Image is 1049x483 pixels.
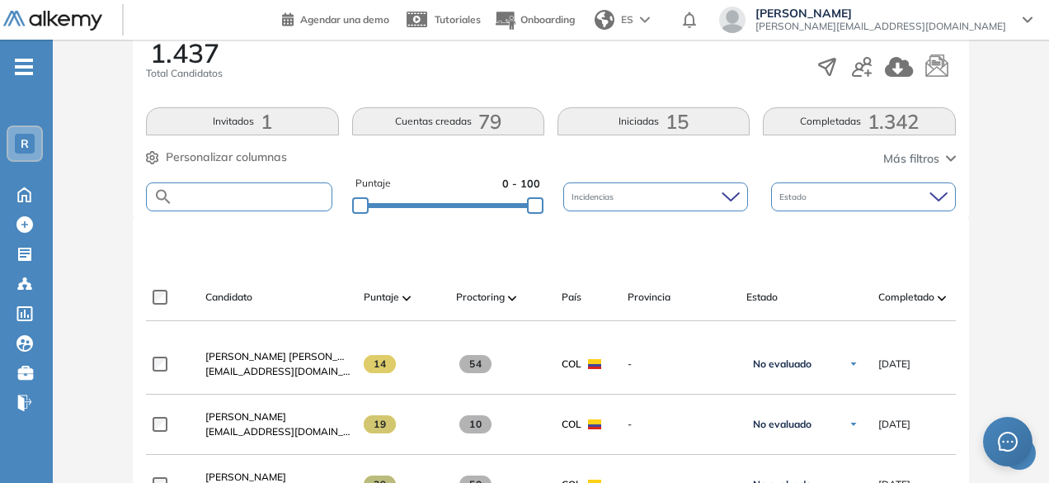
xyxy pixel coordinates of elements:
[588,359,601,369] img: COL
[508,296,516,301] img: [missing "en.ARROW_ALT" translation]
[402,296,411,301] img: [missing "en.ARROW_ALT" translation]
[205,349,350,364] a: [PERSON_NAME] [PERSON_NAME]
[746,290,778,305] span: Estado
[459,415,492,433] span: 10
[355,176,391,192] span: Puntaje
[883,150,939,168] span: Más filtros
[878,357,910,372] span: [DATE]
[364,290,399,305] span: Puntaje
[779,191,810,203] span: Estado
[755,7,1006,20] span: [PERSON_NAME]
[771,182,956,211] div: Estado
[562,290,581,305] span: País
[205,410,286,423] span: [PERSON_NAME]
[849,359,858,369] img: Ícono de flecha
[938,296,946,301] img: [missing "en.ARROW_ALT" translation]
[282,8,389,28] a: Agendar una demo
[459,355,492,373] span: 54
[849,419,858,429] img: Ícono de flecha
[150,40,219,66] span: 1.437
[753,358,811,371] span: No evaluado
[146,107,338,135] button: Invitados1
[205,290,252,305] span: Candidato
[494,2,575,38] button: Onboarding
[753,418,811,431] span: No evaluado
[562,417,581,432] span: COL
[153,187,173,207] img: SEARCH_ALT
[364,415,396,433] span: 19
[763,107,955,135] button: Completadas1.342
[352,107,544,135] button: Cuentas creadas79
[562,357,581,372] span: COL
[300,13,389,26] span: Agendar una demo
[3,11,102,31] img: Logo
[21,137,29,150] span: R
[628,290,670,305] span: Provincia
[205,471,286,483] span: [PERSON_NAME]
[557,107,750,135] button: Iniciadas15
[998,432,1018,452] span: message
[628,417,733,432] span: -
[364,355,396,373] span: 14
[15,65,33,69] i: -
[520,13,575,26] span: Onboarding
[205,424,350,439] span: [EMAIL_ADDRESS][DOMAIN_NAME]
[883,150,956,168] button: Más filtros
[563,182,748,211] div: Incidencias
[435,13,481,26] span: Tutoriales
[572,191,617,203] span: Incidencias
[205,410,350,424] a: [PERSON_NAME]
[878,290,934,305] span: Completado
[621,12,633,27] span: ES
[146,149,287,166] button: Personalizar columnas
[878,417,910,432] span: [DATE]
[628,357,733,372] span: -
[755,20,1006,33] span: [PERSON_NAME][EMAIL_ADDRESS][DOMAIN_NAME]
[146,66,223,81] span: Total Candidatos
[205,350,369,362] span: [PERSON_NAME] [PERSON_NAME]
[595,10,614,30] img: world
[166,149,287,166] span: Personalizar columnas
[205,364,350,379] span: [EMAIL_ADDRESS][DOMAIN_NAME]
[502,176,540,192] span: 0 - 100
[588,419,601,429] img: COL
[640,17,650,23] img: arrow
[456,290,505,305] span: Proctoring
